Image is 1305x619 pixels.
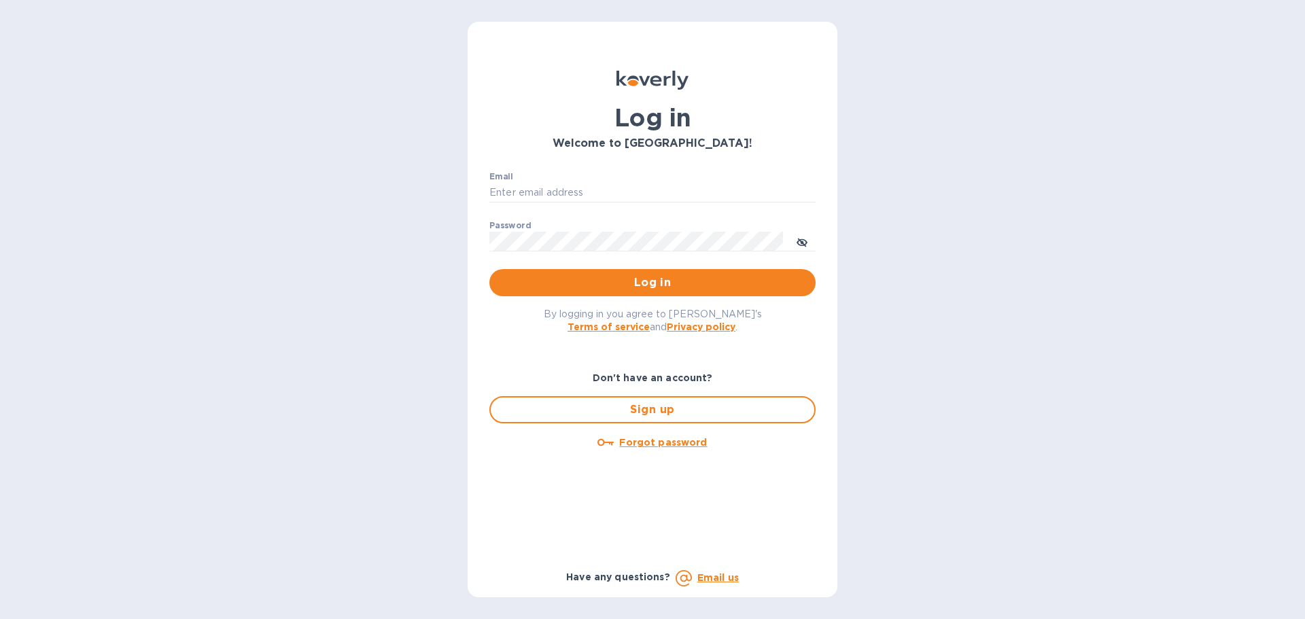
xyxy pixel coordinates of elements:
[500,275,805,291] span: Log in
[788,228,816,255] button: toggle password visibility
[489,396,816,423] button: Sign up
[568,321,650,332] a: Terms of service
[616,71,689,90] img: Koverly
[593,372,713,383] b: Don't have an account?
[489,137,816,150] h3: Welcome to [GEOGRAPHIC_DATA]!
[489,183,816,203] input: Enter email address
[502,402,803,418] span: Sign up
[667,321,735,332] a: Privacy policy
[489,103,816,132] h1: Log in
[489,222,531,230] label: Password
[489,269,816,296] button: Log in
[489,173,513,181] label: Email
[544,308,762,332] span: By logging in you agree to [PERSON_NAME]'s and .
[566,571,670,582] b: Have any questions?
[697,572,739,583] a: Email us
[619,437,707,448] u: Forgot password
